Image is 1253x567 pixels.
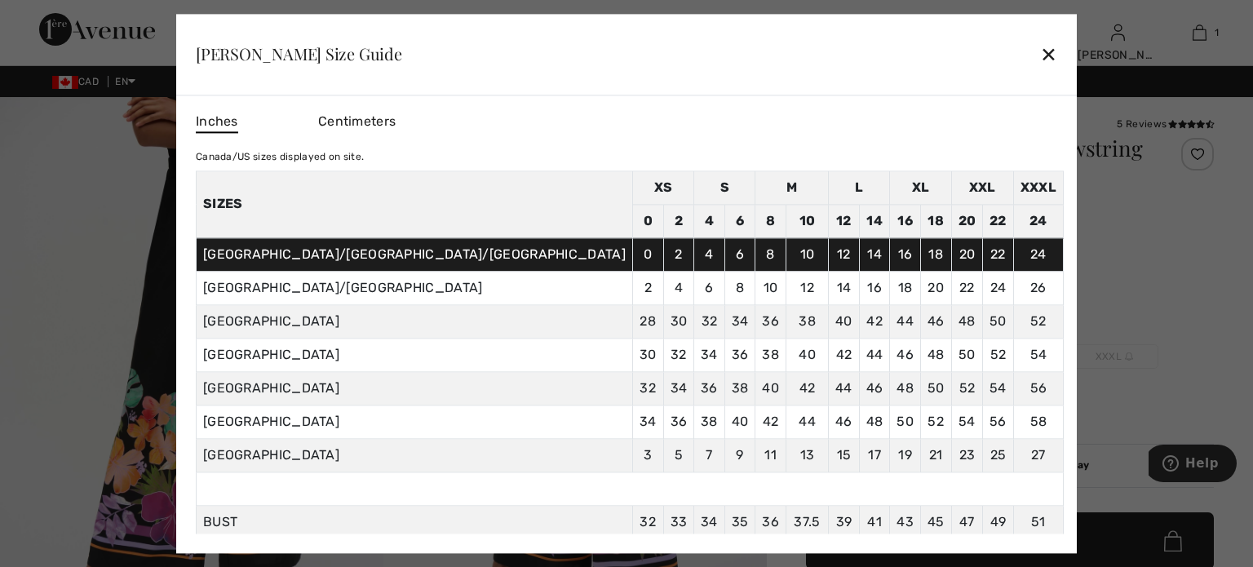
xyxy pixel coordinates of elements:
td: 36 [724,338,755,371]
td: 50 [920,371,951,405]
span: 33 [671,514,688,529]
td: 6 [724,204,755,237]
td: 18 [920,204,951,237]
td: 18 [890,271,921,304]
td: 36 [663,405,694,438]
span: 47 [959,514,975,529]
td: 2 [632,271,663,304]
td: 36 [755,304,786,338]
td: 15 [829,438,860,472]
td: XS [632,171,693,204]
td: 13 [786,438,828,472]
td: 38 [694,405,725,438]
td: 4 [694,204,725,237]
td: 14 [829,271,860,304]
td: 44 [829,371,860,405]
td: 25 [983,438,1014,472]
td: 20 [951,237,983,271]
td: 42 [859,304,890,338]
span: Inches [196,112,238,133]
td: 8 [755,204,786,237]
td: [GEOGRAPHIC_DATA] [196,371,632,405]
td: 20 [920,271,951,304]
td: 56 [1013,371,1063,405]
td: 8 [755,237,786,271]
td: 4 [694,237,725,271]
td: 2 [663,237,694,271]
td: 14 [859,204,890,237]
span: Centimeters [318,113,396,129]
td: 50 [983,304,1014,338]
span: 39 [836,514,852,529]
td: 2 [663,204,694,237]
td: 46 [920,304,951,338]
td: [GEOGRAPHIC_DATA] [196,405,632,438]
td: 24 [983,271,1014,304]
td: 38 [755,338,786,371]
td: 48 [890,371,921,405]
td: 9 [724,438,755,472]
span: 35 [732,514,749,529]
td: 40 [829,304,860,338]
td: M [755,171,829,204]
td: 27 [1013,438,1063,472]
td: 40 [755,371,786,405]
td: 34 [724,304,755,338]
td: 24 [1013,237,1063,271]
td: 12 [829,204,860,237]
span: 34 [701,514,718,529]
td: 14 [859,237,890,271]
td: 12 [786,271,828,304]
td: 52 [983,338,1014,371]
span: 32 [640,514,656,529]
td: 44 [859,338,890,371]
td: 56 [983,405,1014,438]
span: 41 [867,514,882,529]
td: 28 [632,304,663,338]
td: 34 [632,405,663,438]
td: [GEOGRAPHIC_DATA] [196,304,632,338]
td: 48 [859,405,890,438]
td: XXL [951,171,1013,204]
td: XL [890,171,951,204]
td: 46 [829,405,860,438]
td: 4 [663,271,694,304]
td: 16 [890,237,921,271]
td: 10 [786,237,828,271]
td: 21 [920,438,951,472]
td: 48 [920,338,951,371]
td: [GEOGRAPHIC_DATA] [196,338,632,371]
td: 38 [724,371,755,405]
td: 0 [632,237,663,271]
td: [GEOGRAPHIC_DATA] [196,438,632,472]
td: 0 [632,204,663,237]
td: 50 [951,338,983,371]
td: XXXL [1013,171,1063,204]
td: 54 [1013,338,1063,371]
td: 32 [663,338,694,371]
td: 20 [951,204,983,237]
td: [GEOGRAPHIC_DATA]/[GEOGRAPHIC_DATA]/[GEOGRAPHIC_DATA] [196,237,632,271]
td: 42 [755,405,786,438]
td: 12 [829,237,860,271]
td: 52 [951,371,983,405]
span: 45 [928,514,945,529]
td: S [694,171,755,204]
td: 52 [1013,304,1063,338]
span: Help [37,11,70,26]
td: 17 [859,438,890,472]
td: 18 [920,237,951,271]
td: 32 [694,304,725,338]
td: 46 [859,371,890,405]
td: 54 [951,405,983,438]
div: Canada/US sizes displayed on site. [196,149,1064,164]
td: 34 [663,371,694,405]
td: 44 [890,304,921,338]
td: 34 [694,338,725,371]
td: 19 [890,438,921,472]
span: 49 [990,514,1007,529]
td: 23 [951,438,983,472]
td: L [829,171,890,204]
td: 30 [632,338,663,371]
td: 38 [786,304,828,338]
